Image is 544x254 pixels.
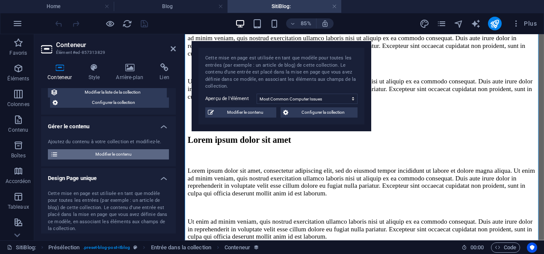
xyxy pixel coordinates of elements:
[420,18,430,29] button: design
[133,245,137,250] i: Cet élément est une présélection personnalisable.
[476,244,478,251] span: :
[491,242,520,253] button: Code
[8,204,29,210] p: Tableaux
[488,17,502,30] button: publish
[56,49,159,56] h3: Élément #ed-857313829
[7,101,30,108] p: Colonnes
[48,149,169,159] button: Modifier le contenu
[509,17,540,30] button: Plus
[205,107,276,118] button: Modifier le contenu
[41,116,176,132] h4: Gérer le contenu
[56,41,176,49] h2: Conteneur
[437,18,447,29] button: pages
[9,50,27,56] p: Favoris
[205,55,358,90] div: Cette mise en page est utilisée en tant que modèle pour toutes les entrées (par exemple : un arti...
[527,242,537,253] button: Usercentrics
[50,97,169,108] button: Configurer la collection
[461,242,484,253] h6: Durée de la session
[291,107,355,118] span: Configurer la collection
[82,63,109,81] h4: Style
[122,18,132,29] button: reload
[11,152,26,159] p: Boîtes
[286,18,316,29] button: 85%
[454,18,464,29] button: navigator
[281,107,358,118] button: Configurer la collection
[437,19,446,29] i: Pages (Ctrl+Alt+S)
[41,168,176,183] h4: Design Page unique
[471,19,481,29] i: AI Writer
[216,107,274,118] span: Modifier le contenu
[48,87,167,97] button: Modifier la liste de la collection
[122,19,132,29] i: Actualiser la page
[471,18,481,29] button: text_generator
[8,127,28,133] p: Contenu
[495,242,516,253] span: Code
[470,242,484,253] span: 00 00
[205,94,257,104] label: Aperçu de l'élément
[321,20,329,27] i: Lors du redimensionnement, ajuster automatiquement le niveau de zoom en fonction de l'appareil sé...
[114,2,228,11] h4: Blog
[254,245,259,250] i: Cet élément est associé à une collection.
[61,149,166,159] span: Modifier le contenu
[61,87,164,97] span: Modifier la liste de la collection
[228,2,341,11] h4: SitiBlog:
[60,97,166,108] span: Configurer la collection
[48,139,169,146] div: Ajoutez du contenu à votre collection et modifiez-le.
[299,18,313,29] h6: 85%
[48,190,169,233] div: Cette mise en page est utilisée en tant que modèle pour toutes les entrées (par exemple : un arti...
[225,242,250,253] span: Conteneur
[420,19,429,29] i: Design (Ctrl+Alt+Y)
[490,19,500,29] i: Publier
[83,242,130,253] span: . preset-blog-post-itblog
[153,63,176,81] h4: Lien
[48,242,259,253] nav: breadcrumb
[109,63,153,81] h4: Arrière-plan
[512,19,537,28] span: Plus
[151,242,211,253] span: Entrée dans la collection
[6,178,31,185] p: Accordéon
[41,63,82,81] h4: Conteneur
[454,19,464,29] i: Navigateur
[7,242,36,253] a: Cliquez pour annuler la sélection. Double-cliquez pour ouvrir Pages.
[7,75,29,82] p: Éléments
[48,242,80,253] span: Cliquez pour sélectionner. Double-cliquez pour modifier.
